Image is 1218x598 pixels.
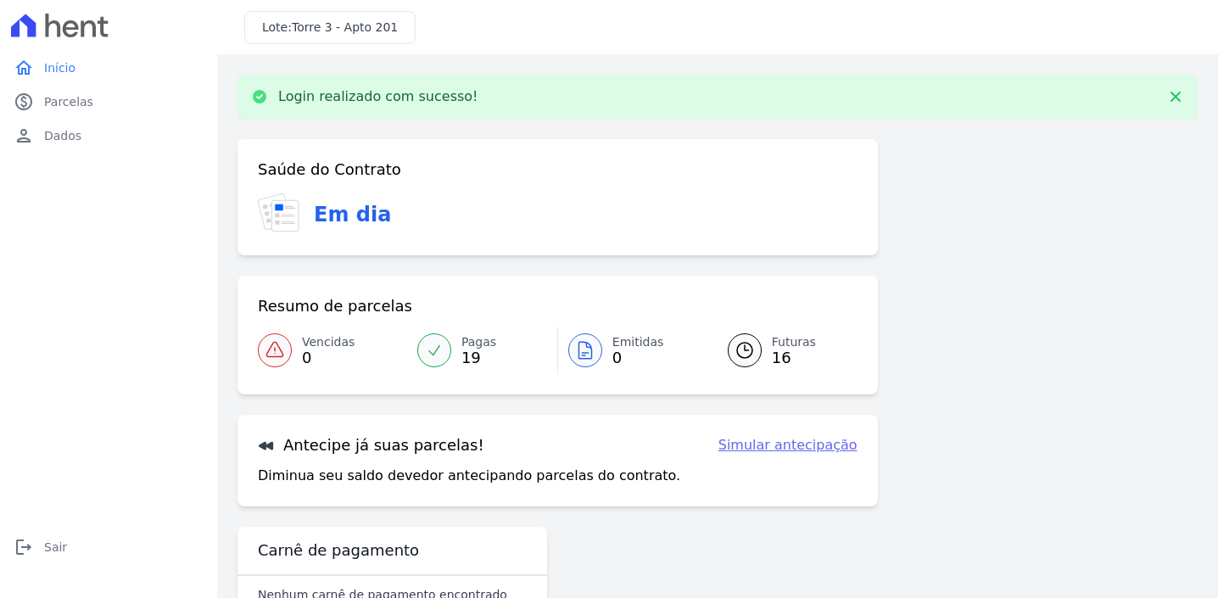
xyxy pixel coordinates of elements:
i: paid [14,92,34,112]
a: homeInício [7,51,210,85]
a: Emitidas 0 [558,327,707,374]
h3: Antecipe já suas parcelas! [258,435,484,455]
a: paidParcelas [7,85,210,119]
a: personDados [7,119,210,153]
p: Diminua seu saldo devedor antecipando parcelas do contrato. [258,466,680,486]
a: Futuras 16 [707,327,858,374]
h3: Saúde do Contrato [258,159,401,180]
span: Torre 3 - Apto 201 [292,20,398,34]
span: Dados [44,127,81,144]
a: Vencidas 0 [258,327,407,374]
i: logout [14,537,34,557]
h3: Resumo de parcelas [258,296,412,316]
span: Pagas [461,333,496,351]
a: logoutSair [7,530,210,564]
a: Pagas 19 [407,327,557,374]
span: Sair [44,539,67,556]
a: Simular antecipação [718,435,858,455]
span: Parcelas [44,93,93,110]
h3: Carnê de pagamento [258,540,419,561]
i: home [14,58,34,78]
i: person [14,126,34,146]
h3: Lote: [262,19,398,36]
span: 19 [461,351,496,365]
span: Futuras [772,333,816,351]
span: Emitidas [612,333,664,351]
span: 0 [302,351,355,365]
span: 16 [772,351,816,365]
span: Vencidas [302,333,355,351]
span: Início [44,59,75,76]
span: 0 [612,351,664,365]
p: Login realizado com sucesso! [278,88,478,105]
h3: Em dia [314,199,391,230]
